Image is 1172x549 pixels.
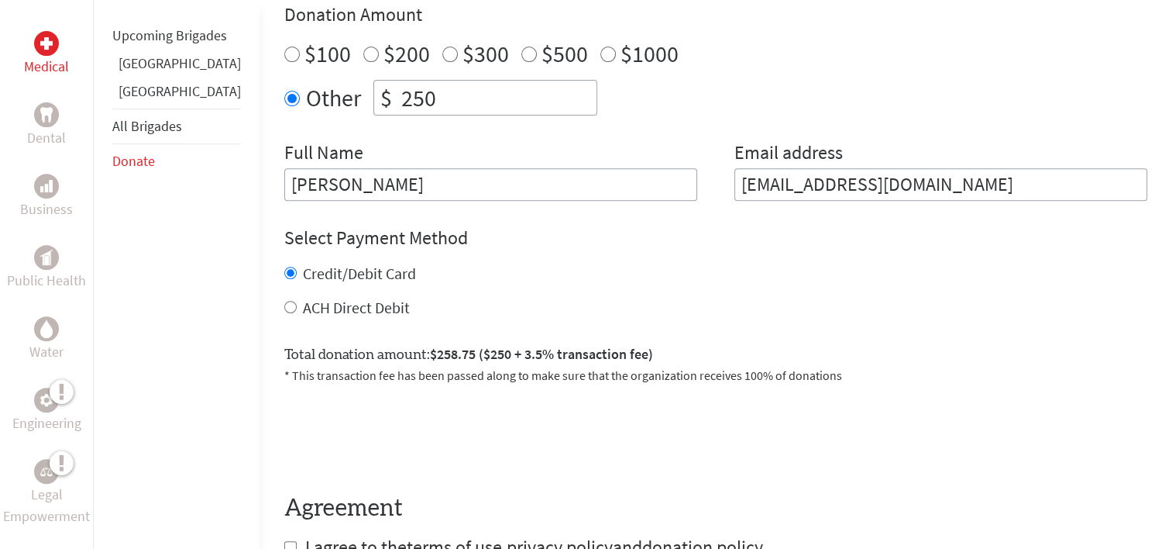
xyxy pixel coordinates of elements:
[430,345,653,363] span: $258.75 ($250 + 3.5% transaction fee)
[284,140,363,168] label: Full Name
[374,81,398,115] div: $
[27,102,66,149] a: DentalDental
[112,152,155,170] a: Donate
[29,316,64,363] a: WaterWater
[24,56,69,78] p: Medical
[398,81,596,115] input: Enter Amount
[284,403,520,464] iframe: reCAPTCHA
[34,245,59,270] div: Public Health
[40,467,53,476] img: Legal Empowerment
[34,316,59,341] div: Water
[20,174,73,220] a: BusinessBusiness
[34,31,59,56] div: Medical
[620,39,679,68] label: $1000
[7,245,86,292] a: Public HealthPublic Health
[284,495,1147,523] h4: Agreement
[284,344,653,366] label: Total donation amount:
[40,319,53,337] img: Water
[12,413,81,434] p: Engineering
[34,388,59,413] div: Engineering
[112,19,241,53] li: Upcoming Brigades
[284,2,1147,27] h4: Donation Amount
[112,144,241,178] li: Donate
[112,117,182,135] a: All Brigades
[112,109,241,144] li: All Brigades
[34,102,59,127] div: Dental
[40,394,53,406] img: Engineering
[119,54,241,72] a: [GEOGRAPHIC_DATA]
[734,168,1147,201] input: Your Email
[3,459,90,527] a: Legal EmpowermentLegal Empowerment
[12,388,81,434] a: EngineeringEngineering
[40,180,53,192] img: Business
[734,140,843,168] label: Email address
[304,39,351,68] label: $100
[383,39,430,68] label: $200
[24,31,69,78] a: MedicalMedical
[541,39,588,68] label: $500
[40,107,53,122] img: Dental
[7,270,86,292] p: Public Health
[119,82,241,100] a: [GEOGRAPHIC_DATA]
[40,37,53,50] img: Medical
[112,53,241,81] li: Greece
[284,366,1147,385] p: * This transaction fee has been passed along to make sure that the organization receives 100% of ...
[112,26,227,44] a: Upcoming Brigades
[34,174,59,199] div: Business
[20,199,73,220] p: Business
[27,127,66,149] p: Dental
[462,39,509,68] label: $300
[29,341,64,363] p: Water
[284,168,697,201] input: Enter Full Name
[3,484,90,527] p: Legal Empowerment
[303,298,410,317] label: ACH Direct Debit
[303,264,416,283] label: Credit/Debit Card
[306,80,361,116] label: Other
[112,81,241,109] li: Honduras
[40,250,53,265] img: Public Health
[34,459,59,484] div: Legal Empowerment
[284,226,1147,250] h4: Select Payment Method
